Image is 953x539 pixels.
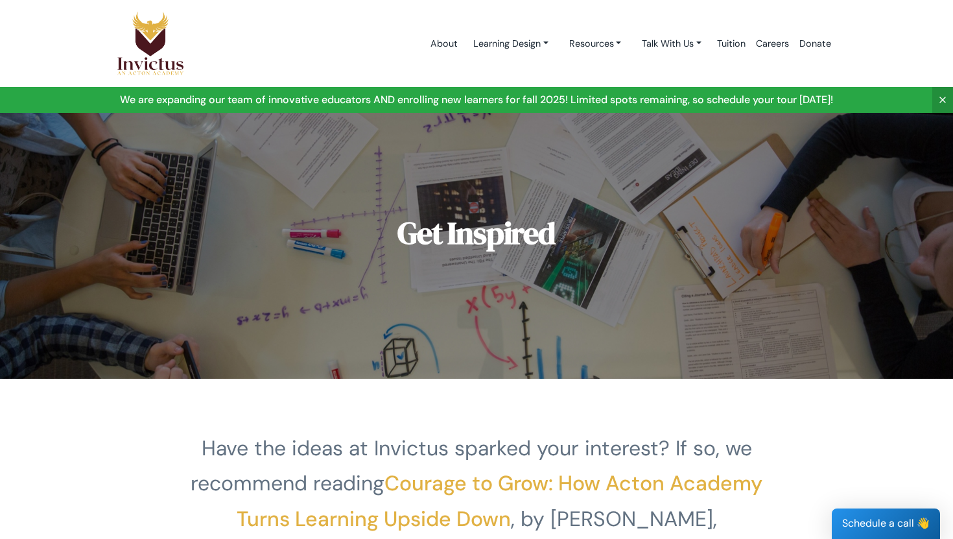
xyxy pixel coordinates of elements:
[832,509,940,539] div: Schedule a call 👋
[751,16,794,71] a: Careers
[425,16,463,71] a: About
[237,470,763,532] a: Courage to Grow: How Acton Academy Turns Learning Upside Down
[559,32,632,56] a: Resources
[463,32,559,56] a: Learning Design
[712,16,751,71] a: Tuition
[794,16,836,71] a: Donate
[117,11,184,76] img: Logo
[631,32,712,56] a: Talk With Us
[240,216,713,250] h1: Get Inspired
